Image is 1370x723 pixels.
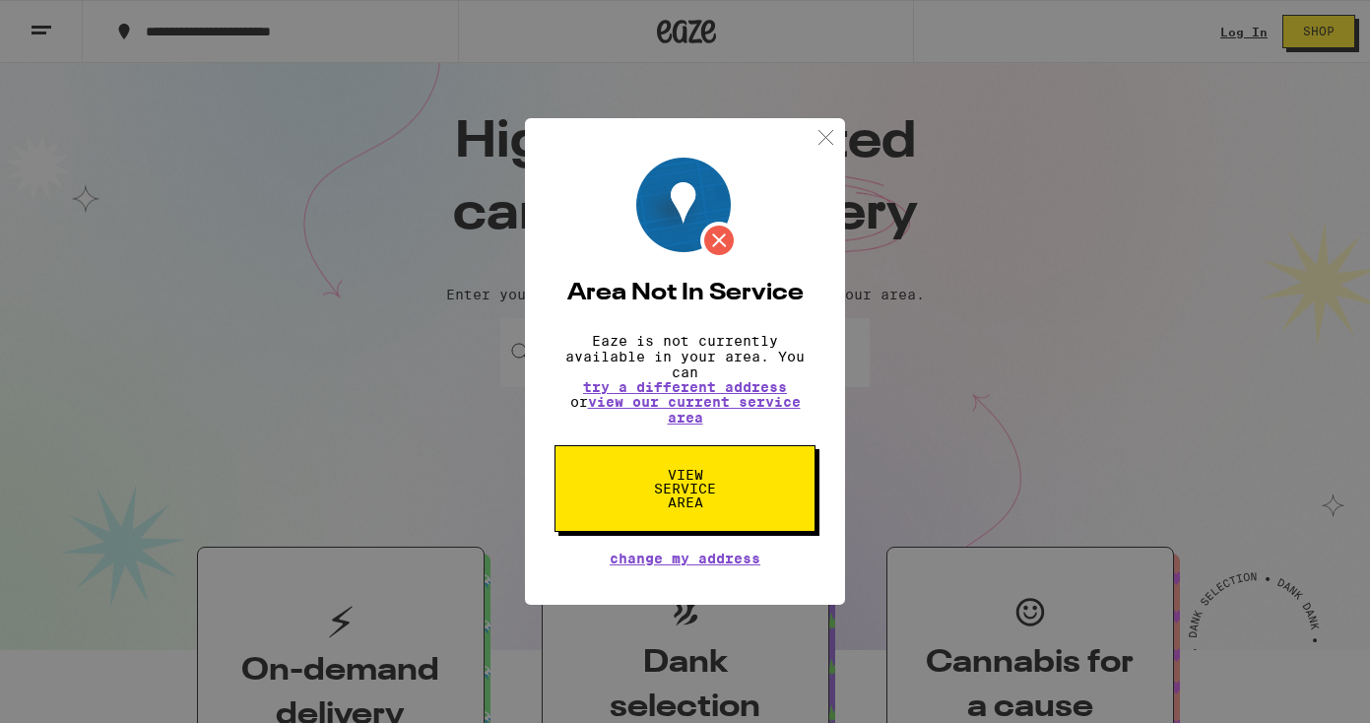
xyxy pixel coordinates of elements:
a: View Service Area [555,467,815,483]
button: Change My Address [610,552,760,565]
img: Location [636,158,738,259]
a: view our current service area [588,394,801,426]
p: Eaze is not currently available in your area. You can or [555,333,815,426]
span: View Service Area [634,468,736,509]
img: close.svg [814,125,838,150]
button: View Service Area [555,445,815,532]
span: Hi. Need any help? [21,14,151,30]
h2: Area Not In Service [555,282,815,305]
button: try a different address [583,380,787,394]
